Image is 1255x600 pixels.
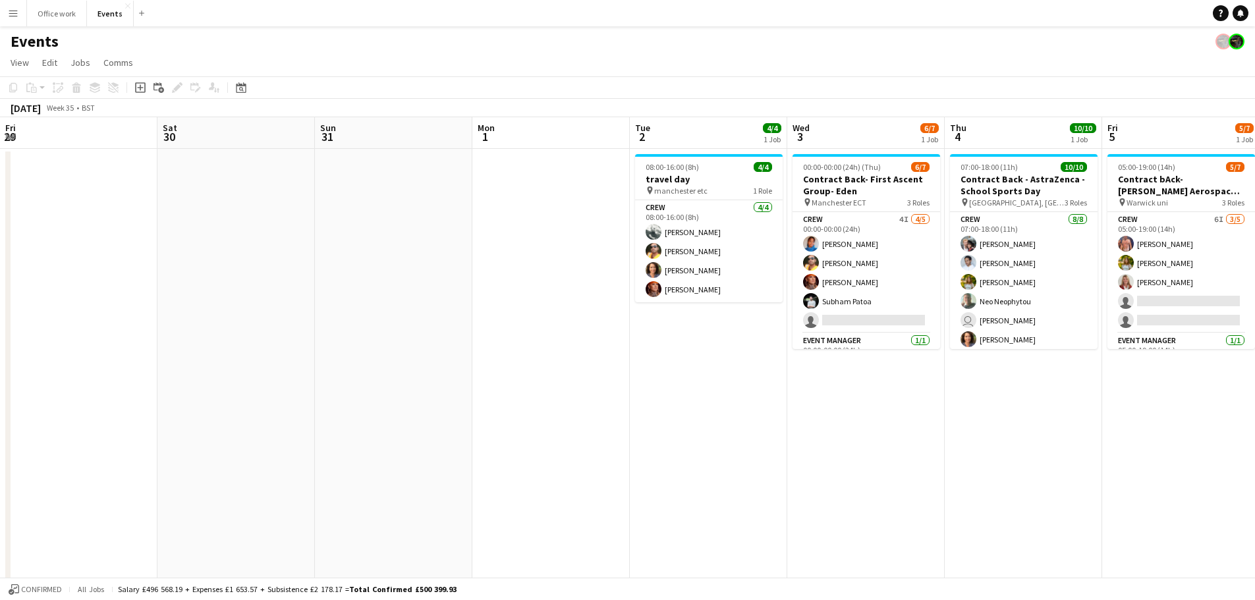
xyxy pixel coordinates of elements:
[1065,198,1087,207] span: 3 Roles
[42,57,57,68] span: Edit
[82,103,95,113] div: BST
[103,57,133,68] span: Comms
[948,129,966,144] span: 4
[1226,162,1244,172] span: 5/7
[950,154,1098,349] app-job-card: 07:00-18:00 (11h)10/10Contract Back - AstraZenca - School Sports Day [GEOGRAPHIC_DATA], [GEOGRAPH...
[3,129,16,144] span: 29
[950,212,1098,391] app-card-role: Crew8/807:00-18:00 (11h)[PERSON_NAME][PERSON_NAME][PERSON_NAME]Neo Neophytou [PERSON_NAME][PERSON...
[75,584,107,594] span: All jobs
[793,333,940,378] app-card-role: Event Manager1/100:00-00:00 (24h)
[1107,154,1255,349] app-job-card: 05:00-19:00 (14h)5/7Contract bAck-[PERSON_NAME] Aerospace- Diamond dome Warwick uni3 RolesCrew6I3...
[950,122,966,134] span: Thu
[37,54,63,71] a: Edit
[969,198,1065,207] span: [GEOGRAPHIC_DATA], [GEOGRAPHIC_DATA], [GEOGRAPHIC_DATA], [GEOGRAPHIC_DATA]
[163,122,177,134] span: Sat
[349,584,457,594] span: Total Confirmed £500 399.93
[1107,173,1255,197] h3: Contract bAck-[PERSON_NAME] Aerospace- Diamond dome
[635,122,650,134] span: Tue
[476,129,495,144] span: 1
[803,162,881,172] span: 00:00-00:00 (24h) (Thu)
[961,162,1018,172] span: 07:00-18:00 (11h)
[11,32,59,51] h1: Events
[791,129,810,144] span: 3
[635,154,783,302] app-job-card: 08:00-16:00 (8h)4/4travel day manchester etc1 RoleCrew4/408:00-16:00 (8h)[PERSON_NAME][PERSON_NAM...
[1118,162,1175,172] span: 05:00-19:00 (14h)
[87,1,134,26] button: Events
[1222,198,1244,207] span: 3 Roles
[98,54,138,71] a: Comms
[654,186,708,196] span: manchester etc
[21,585,62,594] span: Confirmed
[907,198,930,207] span: 3 Roles
[635,200,783,302] app-card-role: Crew4/408:00-16:00 (8h)[PERSON_NAME][PERSON_NAME][PERSON_NAME][PERSON_NAME]
[1236,134,1253,144] div: 1 Job
[43,103,76,113] span: Week 35
[793,173,940,197] h3: Contract Back- First Ascent Group- Eden
[118,584,457,594] div: Salary £496 568.19 + Expenses £1 653.57 + Subsistence £2 178.17 =
[911,162,930,172] span: 6/7
[635,173,783,185] h3: travel day
[5,54,34,71] a: View
[161,129,177,144] span: 30
[11,57,29,68] span: View
[1107,212,1255,333] app-card-role: Crew6I3/505:00-19:00 (14h)[PERSON_NAME][PERSON_NAME][PERSON_NAME]
[646,162,699,172] span: 08:00-16:00 (8h)
[793,154,940,349] app-job-card: 00:00-00:00 (24h) (Thu)6/7Contract Back- First Ascent Group- Eden Manchester ECT3 RolesCrew4I4/50...
[763,123,781,133] span: 4/4
[950,173,1098,197] h3: Contract Back - AstraZenca - School Sports Day
[1235,123,1254,133] span: 5/7
[11,101,41,115] div: [DATE]
[1107,122,1118,134] span: Fri
[920,123,939,133] span: 6/7
[318,129,336,144] span: 31
[478,122,495,134] span: Mon
[793,122,810,134] span: Wed
[1127,198,1168,207] span: Warwick uni
[633,129,650,144] span: 2
[1071,134,1096,144] div: 1 Job
[1105,129,1118,144] span: 5
[5,122,16,134] span: Fri
[1070,123,1096,133] span: 10/10
[764,134,781,144] div: 1 Job
[1061,162,1087,172] span: 10/10
[70,57,90,68] span: Jobs
[27,1,87,26] button: Office work
[921,134,938,144] div: 1 Job
[812,198,866,207] span: Manchester ECT
[65,54,96,71] a: Jobs
[7,582,64,597] button: Confirmed
[1107,333,1255,378] app-card-role: Event Manager1/105:00-19:00 (14h)
[754,162,772,172] span: 4/4
[753,186,772,196] span: 1 Role
[320,122,336,134] span: Sun
[1215,34,1231,49] app-user-avatar: Blue Hat
[1229,34,1244,49] app-user-avatar: Blue Hat
[793,212,940,333] app-card-role: Crew4I4/500:00-00:00 (24h)[PERSON_NAME][PERSON_NAME][PERSON_NAME]Subham Patoa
